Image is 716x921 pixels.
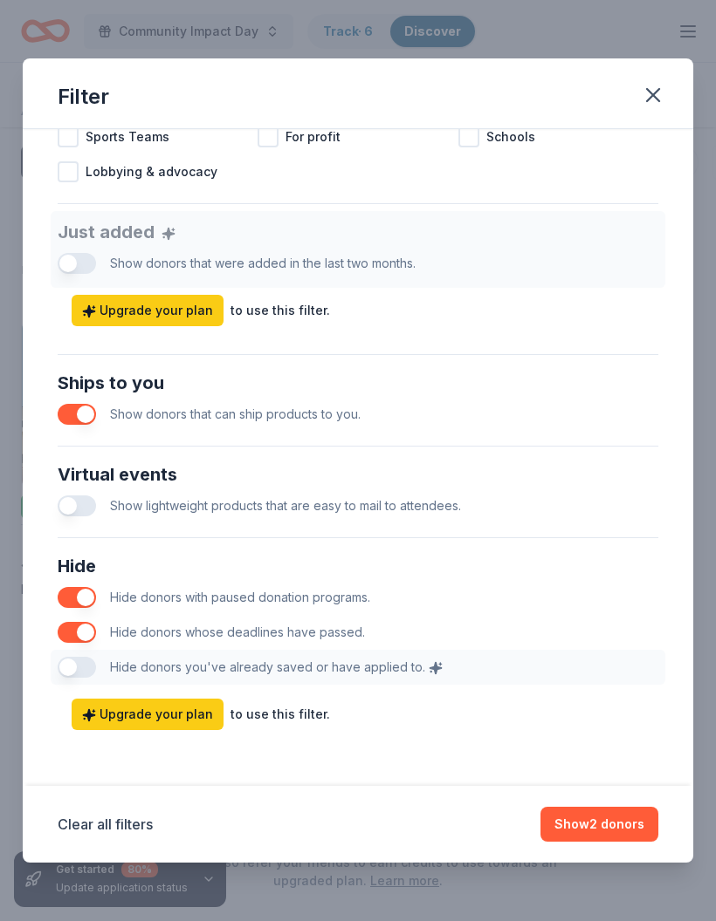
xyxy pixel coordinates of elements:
[486,126,535,147] span: Schools
[58,460,658,488] div: Virtual events
[110,624,365,639] span: Hide donors whose deadlines have passed.
[82,300,213,321] span: Upgrade your plan
[58,552,658,580] div: Hide
[82,704,213,725] span: Upgrade your plan
[72,699,224,730] a: Upgrade your plan
[286,126,341,147] span: For profit
[72,295,224,326] a: Upgrade your plan
[58,83,109,111] div: Filter
[86,161,217,182] span: Lobbying & advocacy
[110,498,461,513] span: Show lightweight products that are easy to mail to attendees.
[86,126,169,147] span: Sports Teams
[540,807,658,842] button: Show2 donors
[58,814,153,835] button: Clear all filters
[110,590,370,604] span: Hide donors with paused donation programs.
[110,406,361,421] span: Show donors that can ship products to you.
[231,300,330,321] div: to use this filter.
[58,369,658,397] div: Ships to you
[231,704,330,725] div: to use this filter.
